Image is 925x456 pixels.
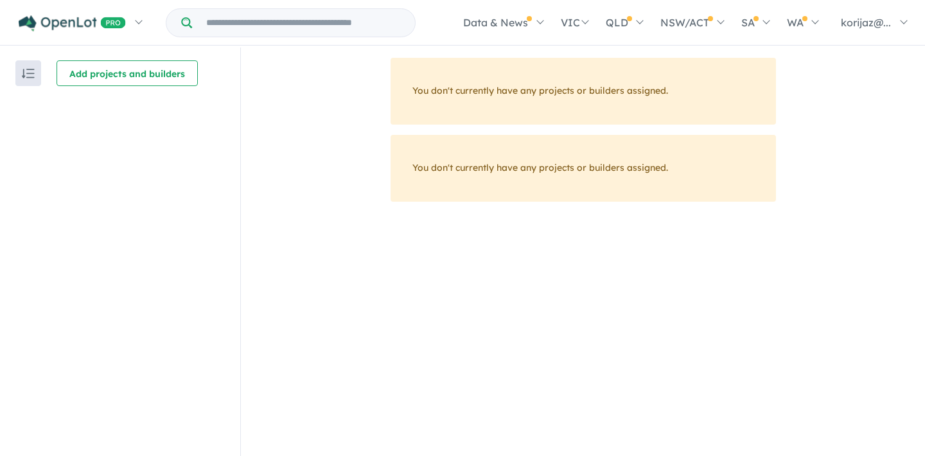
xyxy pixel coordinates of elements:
[841,16,891,29] span: korijaz@...
[19,15,126,31] img: Openlot PRO Logo White
[391,58,776,125] div: You don't currently have any projects or builders assigned.
[57,60,198,86] button: Add projects and builders
[195,9,412,37] input: Try estate name, suburb, builder or developer
[22,69,35,78] img: sort.svg
[391,135,776,202] div: You don't currently have any projects or builders assigned.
